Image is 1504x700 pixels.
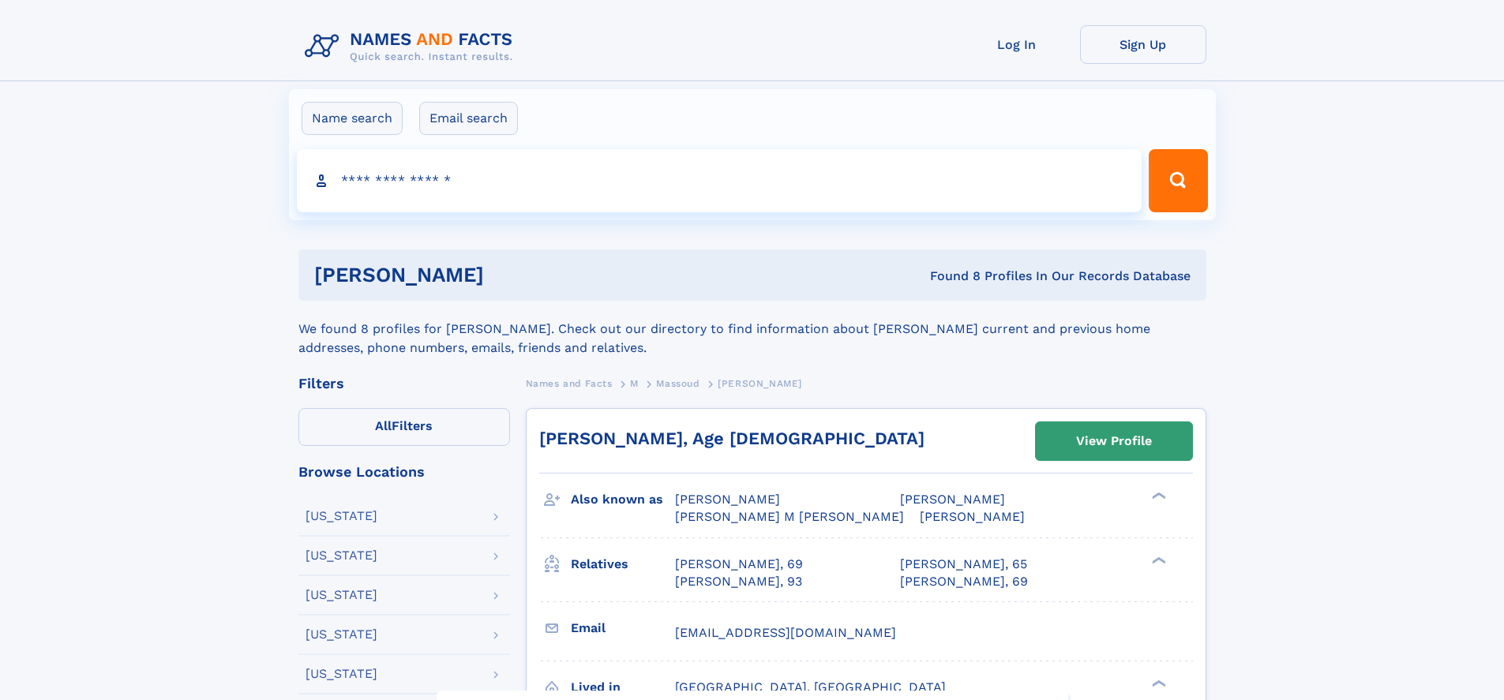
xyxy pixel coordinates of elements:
[630,373,639,393] a: M
[1149,149,1207,212] button: Search Button
[298,301,1206,357] div: We found 8 profiles for [PERSON_NAME]. Check out our directory to find information about [PERSON_...
[306,628,377,641] div: [US_STATE]
[630,378,639,389] span: M
[302,102,403,135] label: Name search
[1148,491,1167,501] div: ❯
[675,492,780,507] span: [PERSON_NAME]
[539,429,925,448] a: [PERSON_NAME], Age [DEMOGRAPHIC_DATA]
[419,102,518,135] label: Email search
[571,486,675,513] h3: Also known as
[1148,555,1167,565] div: ❯
[526,373,613,393] a: Names and Facts
[297,149,1142,212] input: search input
[675,509,904,524] span: [PERSON_NAME] M [PERSON_NAME]
[306,510,377,522] div: [US_STATE]
[314,265,707,285] h1: [PERSON_NAME]
[675,625,896,640] span: [EMAIL_ADDRESS][DOMAIN_NAME]
[656,373,699,393] a: Massoud
[707,268,1191,285] div: Found 8 Profiles In Our Records Database
[298,408,510,446] label: Filters
[306,589,377,601] div: [US_STATE]
[375,418,392,433] span: All
[306,668,377,680] div: [US_STATE]
[920,509,1025,524] span: [PERSON_NAME]
[571,551,675,578] h3: Relatives
[675,573,802,590] a: [PERSON_NAME], 93
[656,378,699,389] span: Massoud
[306,549,377,562] div: [US_STATE]
[954,25,1080,64] a: Log In
[675,556,803,573] a: [PERSON_NAME], 69
[675,679,946,694] span: [GEOGRAPHIC_DATA], [GEOGRAPHIC_DATA]
[900,492,1005,507] span: [PERSON_NAME]
[1080,25,1206,64] a: Sign Up
[900,573,1028,590] a: [PERSON_NAME], 69
[900,556,1027,573] a: [PERSON_NAME], 65
[571,615,675,642] h3: Email
[298,25,526,68] img: Logo Names and Facts
[718,378,802,389] span: [PERSON_NAME]
[1076,423,1152,459] div: View Profile
[1148,678,1167,688] div: ❯
[298,376,510,391] div: Filters
[298,465,510,479] div: Browse Locations
[1036,422,1192,460] a: View Profile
